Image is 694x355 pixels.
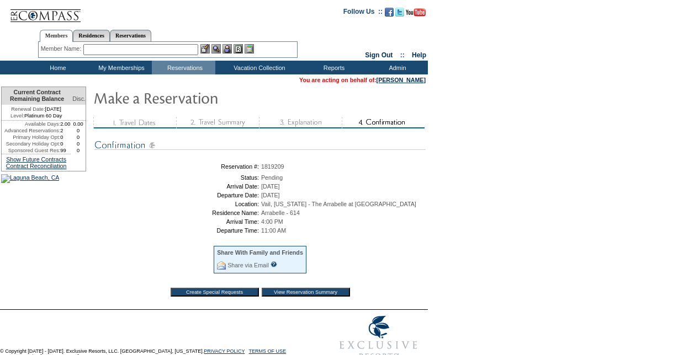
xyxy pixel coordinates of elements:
[40,30,73,42] a: Members
[93,87,314,109] img: Make Reservation
[261,183,280,190] span: [DATE]
[364,61,428,74] td: Admin
[110,30,151,41] a: Reservations
[71,134,86,141] td: 0
[261,163,284,170] span: 1819209
[259,117,342,128] img: step3_state3.gif
[97,163,259,170] td: Reservation #:
[176,117,259,128] img: step2_state3.gif
[60,147,71,154] td: 99
[262,288,350,297] input: View Reservation Summary
[60,121,71,127] td: 2.00
[406,8,426,17] img: Subscribe to our YouTube Channel
[261,192,280,198] span: [DATE]
[97,227,259,234] td: Departure Time:
[6,163,67,169] a: Contract Reconciliation
[412,51,426,59] a: Help
[261,227,286,234] span: 11:00 AM
[365,51,393,59] a: Sign Out
[97,209,259,216] td: Residence Name:
[261,174,283,181] span: Pending
[385,8,394,17] img: Become our fan on Facebook
[41,44,83,53] div: Member Name:
[215,61,301,74] td: Vacation Collection
[60,134,71,141] td: 0
[227,262,269,268] a: Share via Email
[211,44,221,53] img: View
[222,44,232,53] img: Impersonate
[395,11,404,18] a: Follow us on Twitter
[25,61,88,74] td: Home
[342,117,425,128] img: step4_state2.gif
[71,127,86,134] td: 0
[261,218,283,225] span: 4:00 PM
[60,127,71,134] td: 2
[377,77,426,83] a: [PERSON_NAME]
[2,141,60,147] td: Secondary Holiday Opt:
[93,117,176,128] img: step1_state3.gif
[385,11,394,18] a: Become our fan on Facebook
[2,87,71,105] td: Current Contract Remaining Balance
[11,106,45,112] span: Renewal Date:
[2,105,71,112] td: [DATE]
[2,127,60,134] td: Advanced Reservations:
[71,147,86,154] td: 0
[171,288,259,297] input: Create Special Requests
[245,44,254,53] img: b_calculator.gif
[88,61,152,74] td: My Memberships
[97,183,259,190] td: Arrival Date:
[71,141,86,147] td: 0
[261,209,300,216] span: Arrabelle - 614
[97,218,259,225] td: Arrival Time:
[217,249,303,256] div: Share With Family and Friends
[261,201,416,207] span: Vail, [US_STATE] - The Arrabelle at [GEOGRAPHIC_DATA]
[2,121,60,127] td: Available Days:
[1,174,59,183] img: Laguna Beach, CA
[2,112,71,121] td: Platinum 60 Day
[6,156,66,163] a: Show Future Contracts
[343,7,383,20] td: Follow Us ::
[97,201,259,207] td: Location:
[395,8,404,17] img: Follow us on Twitter
[97,192,259,198] td: Departure Date:
[2,147,60,154] td: Sponsored Guest Res:
[406,11,426,18] a: Subscribe to our YouTube Channel
[71,121,86,127] td: 0.00
[152,61,215,74] td: Reservations
[2,134,60,141] td: Primary Holiday Opt:
[271,261,277,267] input: What is this?
[299,77,426,83] span: You are acting on behalf of:
[97,174,259,181] td: Status:
[73,30,110,41] a: Residences
[72,95,86,102] span: Disc.
[60,141,71,147] td: 0
[234,44,243,53] img: Reservations
[400,51,405,59] span: ::
[10,112,24,119] span: Level:
[204,348,245,354] a: PRIVACY POLICY
[200,44,210,53] img: b_edit.gif
[301,61,364,74] td: Reports
[249,348,287,354] a: TERMS OF USE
